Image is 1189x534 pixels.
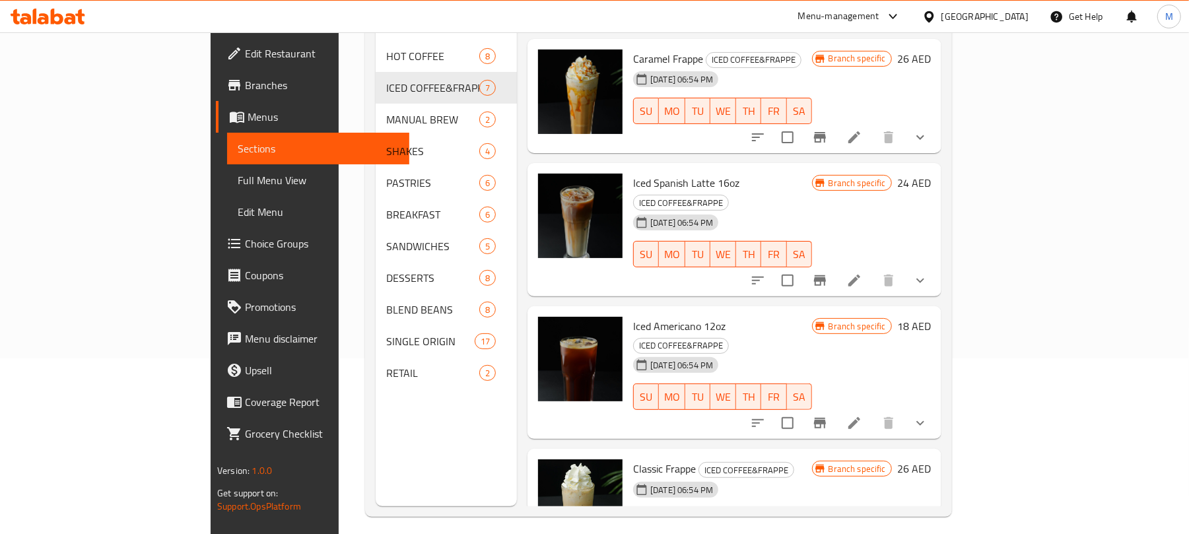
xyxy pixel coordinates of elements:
span: Caramel Frappe [633,49,703,69]
span: Branch specific [823,52,891,65]
div: ICED COFFEE&FRAPPE [633,195,729,211]
div: [GEOGRAPHIC_DATA] [941,9,1029,24]
span: 8 [480,50,495,63]
button: Branch-specific-item [804,407,836,439]
span: Full Menu View [238,172,399,188]
a: Edit menu item [846,129,862,145]
button: SU [633,384,659,410]
a: Sections [227,133,409,164]
span: PASTRIES [386,175,479,191]
button: sort-choices [742,265,774,296]
span: Menu disclaimer [245,331,399,347]
a: Grocery Checklist [216,418,409,450]
h6: 24 AED [897,174,931,192]
span: 4 [480,145,495,158]
span: SU [639,245,654,264]
button: Branch-specific-item [804,265,836,296]
span: SINGLE ORIGIN [386,333,475,349]
span: SANDWICHES [386,238,479,254]
a: Choice Groups [216,228,409,259]
div: items [479,80,496,96]
div: MANUAL BREW2 [376,104,517,135]
span: Branch specific [823,320,891,333]
button: TU [685,384,710,410]
span: WE [716,102,731,121]
div: items [479,302,496,317]
span: Version: [217,462,250,479]
button: SA [787,98,812,124]
span: Menus [248,109,399,125]
a: Menu disclaimer [216,323,409,354]
div: BLEND BEANS8 [376,294,517,325]
span: HOT COFFEE [386,48,479,64]
button: delete [873,265,904,296]
span: FR [766,102,781,121]
button: WE [710,98,736,124]
span: MO [664,102,680,121]
a: Edit Menu [227,196,409,228]
span: TU [691,102,705,121]
div: items [479,112,496,127]
span: Upsell [245,362,399,378]
div: SHAKES4 [376,135,517,167]
button: TU [685,241,710,267]
div: ICED COFFEE&FRAPPE [706,52,801,68]
span: Iced Americano 12oz [633,316,726,336]
span: [DATE] 06:54 PM [645,359,718,372]
span: [DATE] 06:54 PM [645,484,718,496]
span: Select to update [774,409,801,437]
div: Menu-management [798,9,879,24]
span: Choice Groups [245,236,399,251]
button: SA [787,384,812,410]
a: Edit menu item [846,415,862,431]
a: Upsell [216,354,409,386]
a: Branches [216,69,409,101]
span: Branch specific [823,177,891,189]
div: items [479,207,496,222]
img: Iced Spanish Latte 16oz [538,174,623,258]
a: Full Menu View [227,164,409,196]
span: ICED COFFEE&FRAPPE [699,463,794,478]
button: show more [904,265,936,296]
div: SANDWICHES5 [376,230,517,262]
a: Coverage Report [216,386,409,418]
span: Iced Spanish Latte 16oz [633,173,739,193]
button: FR [761,241,786,267]
button: SU [633,241,659,267]
svg: Show Choices [912,273,928,288]
button: TU [685,98,710,124]
a: Edit Restaurant [216,38,409,69]
span: ICED COFFEE&FRAPPE [706,52,801,67]
div: ICED COFFEE&FRAPPE7 [376,72,517,104]
span: SA [792,387,807,407]
svg: Show Choices [912,129,928,145]
div: items [479,270,496,286]
span: 2 [480,367,495,380]
button: Branch-specific-item [804,121,836,153]
div: DESSERTS8 [376,262,517,294]
div: RETAIL [386,365,479,381]
span: Edit Restaurant [245,46,399,61]
a: Coupons [216,259,409,291]
h6: 26 AED [897,459,931,478]
span: SU [639,102,654,121]
span: TH [741,245,756,264]
a: Edit menu item [846,273,862,288]
span: ICED COFFEE&FRAPPE [386,80,479,96]
button: MO [659,241,685,267]
div: items [475,333,496,349]
div: items [479,143,496,159]
span: Branch specific [823,463,891,475]
a: Support.OpsPlatform [217,498,301,515]
span: WE [716,387,731,407]
span: TH [741,102,756,121]
span: M [1165,9,1173,24]
span: 1.0.0 [252,462,272,479]
nav: Menu sections [376,35,517,394]
div: SINGLE ORIGIN17 [376,325,517,357]
span: Sections [238,141,399,156]
div: items [479,365,496,381]
span: FR [766,245,781,264]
